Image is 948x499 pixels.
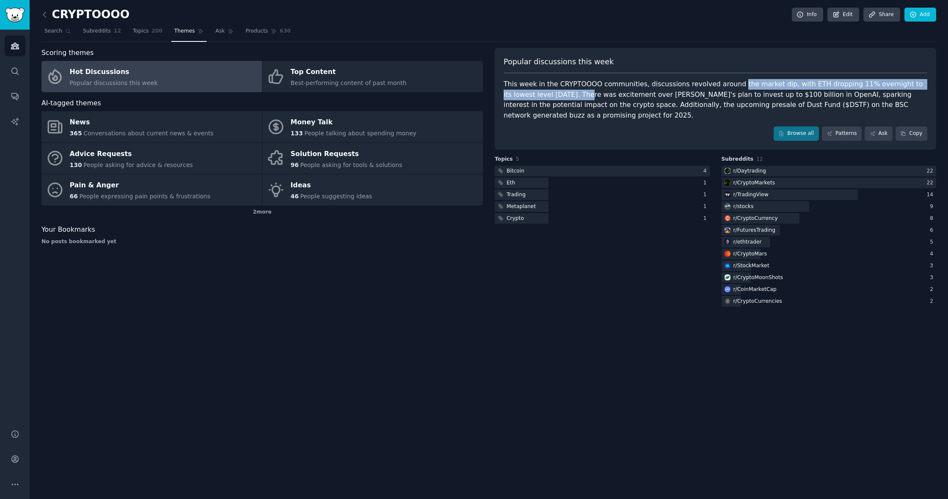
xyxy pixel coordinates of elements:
div: Bitcoin [507,167,524,175]
a: Pain & Anger66People expressing pain points & frustrations [41,174,262,206]
a: Products630 [243,25,293,42]
a: Edit [827,8,859,22]
a: CryptoMarketsr/CryptoMarkets22 [722,178,937,188]
div: r/ StockMarket [733,262,769,270]
div: r/ CryptoCurrencies [733,298,782,305]
span: People suggesting ideas [300,193,372,200]
span: People asking for tools & solutions [300,162,402,168]
span: 365 [70,130,82,137]
img: TradingView [725,192,730,197]
a: Ask [865,126,893,141]
span: People asking for advice & resources [83,162,193,168]
span: Scoring themes [41,48,94,58]
span: Products [245,27,268,35]
span: Best-performing content of past month [291,80,407,86]
div: Money Talk [291,116,416,129]
h2: CRYPTOOOO [41,8,130,22]
span: People expressing pain points & frustrations [79,193,210,200]
div: r/ TradingView [733,191,769,199]
div: 1 [703,179,710,187]
div: Advice Requests [70,147,193,161]
div: 3 [930,274,936,282]
a: TradingViewr/TradingView14 [722,189,937,200]
span: 130 [70,162,82,168]
div: 4 [930,250,936,258]
button: Copy [896,126,927,141]
a: Advice Requests130People asking for advice & resources [41,143,262,174]
img: stocks [725,203,730,209]
a: Metaplanet1 [495,201,710,212]
a: Bitcoin4 [495,166,710,176]
a: CryptoCurrenciesr/CryptoCurrencies2 [722,296,937,307]
a: Topics200 [130,25,165,42]
div: r/ CryptoMoonShots [733,274,783,282]
span: Topics [133,27,149,35]
a: Add [904,8,936,22]
span: 630 [280,27,291,35]
a: News365Conversations about current news & events [41,111,262,143]
div: r/ CryptoMarkets [733,179,775,187]
span: 12 [756,156,763,162]
a: CryptoMoonShotsr/CryptoMoonShots3 [722,272,937,283]
img: CryptoCurrency [725,215,730,221]
span: Popular discussions this week [504,57,614,67]
div: r/ ethtrader [733,239,762,246]
span: 66 [70,193,78,200]
span: Search [44,27,62,35]
span: 200 [152,27,163,35]
div: Hot Discussions [70,66,158,79]
img: CryptoCurrencies [725,298,730,304]
span: 96 [291,162,299,168]
a: CryptoMarsr/CryptoMars4 [722,249,937,259]
a: Eth1 [495,178,710,188]
div: 2 more [41,206,483,219]
div: Metaplanet [507,203,536,211]
div: 2 [930,286,936,293]
div: r/ CryptoCurrency [733,215,778,222]
img: ethtrader [725,239,730,245]
div: This week in the CRYPTOOOO communities, discussions revolved around the market dip, with ETH drop... [504,79,927,121]
span: People talking about spending money [304,130,416,137]
span: Conversations about current news & events [83,130,213,137]
a: CoinMarketCapr/CoinMarketCap2 [722,284,937,295]
span: Themes [174,27,195,35]
a: Money Talk133People talking about spending money [262,111,483,143]
a: Top ContentBest-performing content of past month [262,61,483,92]
div: r/ CoinMarketCap [733,286,777,293]
div: r/ stocks [733,203,754,211]
a: Ask [212,25,237,42]
img: CoinMarketCap [725,286,730,292]
div: 22 [926,179,936,187]
a: Share [863,8,900,22]
div: r/ Daytrading [733,167,766,175]
div: 1 [703,191,710,199]
img: FuturesTrading [725,227,730,233]
div: r/ FuturesTrading [733,227,776,234]
img: StockMarket [725,263,730,269]
a: StockMarketr/StockMarket3 [722,260,937,271]
div: 9 [930,203,936,211]
img: CryptoMoonShots [725,274,730,280]
div: 3 [930,262,936,270]
a: Search [41,25,74,42]
img: CryptoMarkets [725,180,730,186]
div: Solution Requests [291,147,402,161]
div: 22 [926,167,936,175]
a: Browse all [774,126,819,141]
span: Topics [495,156,513,163]
div: 1 [703,215,710,222]
span: 12 [114,27,121,35]
span: Your Bookmarks [41,225,95,235]
a: Subreddits12 [80,25,124,42]
div: Crypto [507,215,524,222]
a: Daytradingr/Daytrading22 [722,166,937,176]
div: Top Content [291,66,407,79]
span: AI-tagged themes [41,98,101,109]
div: Eth [507,179,515,187]
a: Patterns [822,126,862,141]
img: Daytrading [725,168,730,174]
div: r/ CryptoMars [733,250,767,258]
span: Subreddits [722,156,754,163]
span: 46 [291,193,299,200]
img: GummySearch logo [5,8,25,22]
